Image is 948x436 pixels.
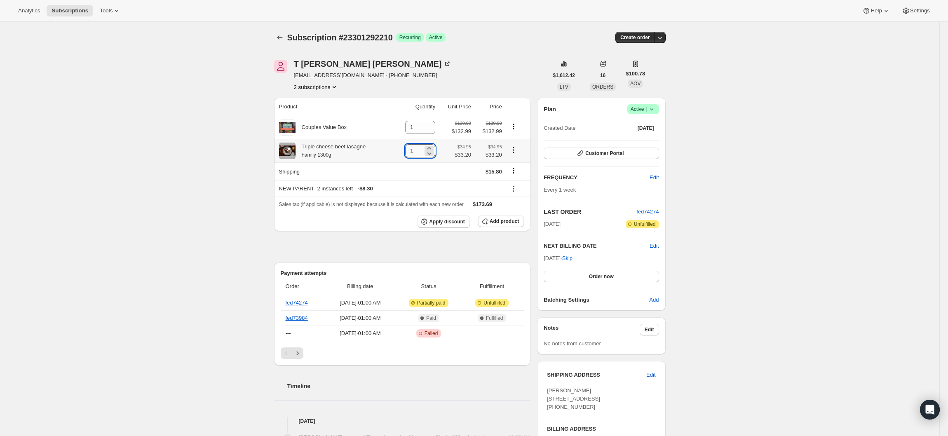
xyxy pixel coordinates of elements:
[645,171,664,184] button: Edit
[544,242,650,250] h2: NEXT BILLING DATE
[393,98,438,116] th: Quantity
[595,70,610,81] button: 16
[544,296,649,304] h6: Batching Settings
[560,84,568,90] span: LTV
[417,300,446,306] span: Partially paid
[544,148,659,159] button: Customer Portal
[910,7,930,14] span: Settings
[455,151,471,159] span: $33.20
[281,277,326,295] th: Order
[294,60,452,68] div: T [PERSON_NAME] [PERSON_NAME]
[296,123,347,131] div: Couples Value Box
[650,173,659,182] span: Edit
[600,72,605,79] span: 16
[857,5,895,16] button: Help
[358,185,373,193] span: - $8.30
[429,218,465,225] span: Apply discount
[473,201,492,207] span: $173.69
[455,121,471,126] small: $139.99
[636,208,659,216] button: fed74274
[615,32,655,43] button: Create order
[486,121,502,126] small: $139.99
[438,98,474,116] th: Unit Price
[547,425,655,433] h3: BILLING ADDRESS
[476,151,502,159] span: $33.20
[296,143,366,159] div: Triple cheese beef lasagne
[544,173,650,182] h2: FREQUENCY
[636,209,659,215] a: fed74274
[274,60,287,73] span: T KADEL SINGH
[553,72,575,79] span: $1,612.42
[292,347,303,359] button: Next
[646,106,647,113] span: |
[287,382,531,390] h2: Timeline
[592,84,613,90] span: ORDERS
[274,162,394,180] th: Shipping
[287,33,393,42] span: Subscription #23301292210
[548,70,580,81] button: $1,612.42
[633,122,659,134] button: [DATE]
[328,329,392,338] span: [DATE] · 01:00 AM
[418,216,470,228] button: Apply discount
[620,34,650,41] span: Create order
[920,400,940,420] div: Open Intercom Messenger
[490,218,519,225] span: Add product
[18,7,40,14] span: Analytics
[897,5,935,16] button: Settings
[871,7,882,14] span: Help
[286,330,291,336] span: ---
[279,185,502,193] div: NEW PARENT - 2 instances left
[486,315,503,321] span: Fulfilled
[452,127,471,136] span: $132.99
[328,314,392,322] span: [DATE] · 01:00 AM
[465,282,519,291] span: Fulfillment
[507,122,520,131] button: Product actions
[294,83,339,91] button: Product actions
[544,187,576,193] span: Every 1 week
[286,300,308,306] a: fed74274
[488,144,502,149] small: $34.95
[52,7,88,14] span: Subscriptions
[557,252,577,265] button: Skip
[13,5,45,16] button: Analytics
[585,150,624,157] span: Customer Portal
[626,70,645,78] span: $100.78
[507,166,520,175] button: Shipping actions
[429,34,443,41] span: Active
[544,220,561,228] span: [DATE]
[486,169,502,175] span: $15.80
[547,387,600,410] span: [PERSON_NAME] [STREET_ADDRESS] [PHONE_NUMBER]
[328,282,392,291] span: Billing date
[544,124,575,132] span: Created Date
[328,299,392,307] span: [DATE] · 01:00 AM
[474,98,505,116] th: Price
[544,208,636,216] h2: LAST ORDER
[274,417,531,425] h4: [DATE]
[281,347,524,359] nav: Pagination
[478,216,524,227] button: Add product
[634,221,656,227] span: Unfulfilled
[476,127,502,136] span: $132.99
[274,98,394,116] th: Product
[483,300,505,306] span: Unfulfilled
[589,273,614,280] span: Order now
[47,5,93,16] button: Subscriptions
[425,330,438,337] span: Failed
[649,296,659,304] span: Add
[644,293,664,307] button: Add
[641,368,660,382] button: Edit
[544,340,601,347] span: No notes from customer
[100,7,113,14] span: Tools
[646,371,655,379] span: Edit
[562,254,573,263] span: Skip
[544,271,659,282] button: Order now
[650,242,659,250] button: Edit
[544,255,573,261] span: [DATE] ·
[645,326,654,333] span: Edit
[294,71,452,80] span: [EMAIL_ADDRESS][DOMAIN_NAME] · [PHONE_NUMBER]
[544,324,640,335] h3: Notes
[630,81,641,87] span: AOV
[631,105,656,113] span: Active
[302,152,331,158] small: Family 1300g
